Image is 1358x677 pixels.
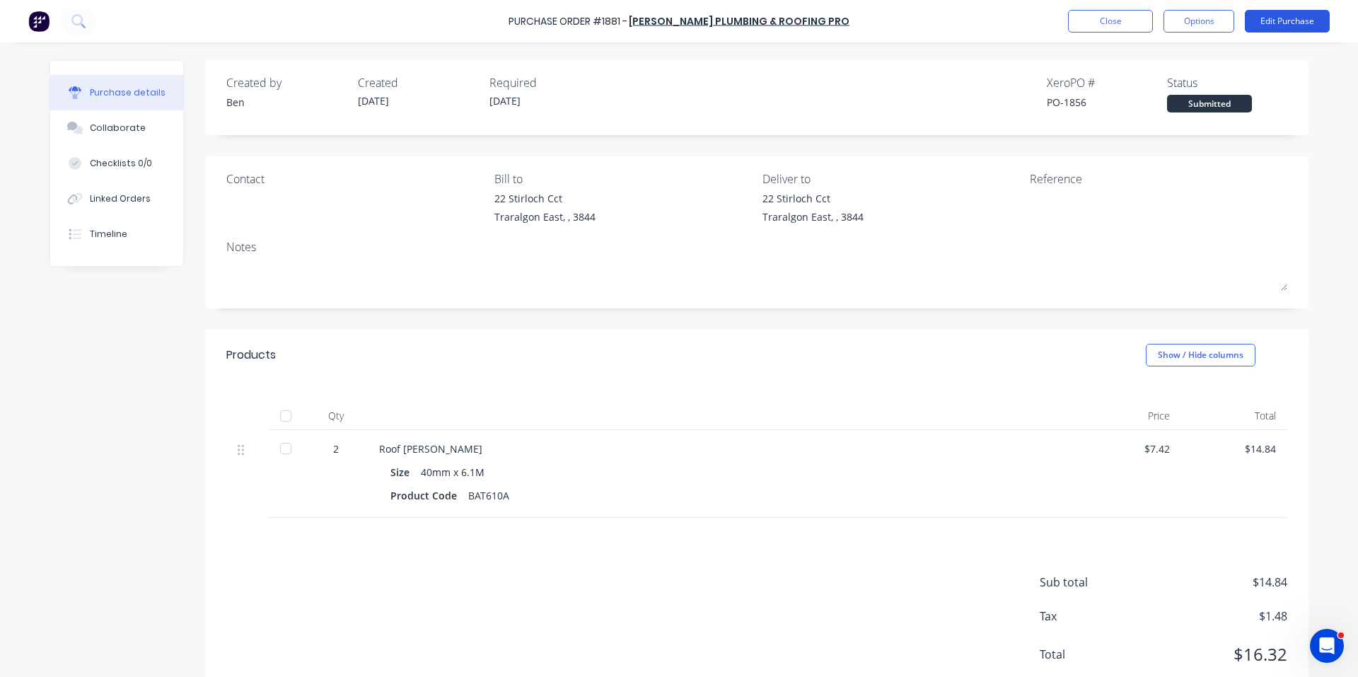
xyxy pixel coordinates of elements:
[304,402,368,430] div: Qty
[1163,10,1234,33] button: Options
[90,157,152,170] div: Checklists 0/0
[489,74,610,91] div: Required
[1167,74,1287,91] div: Status
[1167,95,1252,112] div: Submitted
[1192,441,1276,456] div: $14.84
[509,14,627,29] div: Purchase Order #1881 -
[50,146,183,181] button: Checklists 0/0
[90,86,166,99] div: Purchase details
[90,122,146,134] div: Collaborate
[1030,170,1287,187] div: Reference
[1068,10,1153,33] button: Close
[90,192,151,205] div: Linked Orders
[1075,402,1181,430] div: Price
[1146,642,1287,667] span: $16.32
[226,238,1287,255] div: Notes
[762,191,864,206] div: 22 Stirloch Cct
[1040,646,1146,663] span: Total
[90,228,127,241] div: Timeline
[1047,95,1167,110] div: PO-1856
[1310,629,1344,663] iframe: Intercom live chat
[1040,608,1146,625] span: Tax
[1146,574,1287,591] span: $14.84
[358,74,478,91] div: Created
[50,110,183,146] button: Collaborate
[50,216,183,252] button: Timeline
[629,14,849,28] a: [PERSON_NAME] PLUMBING & ROOFING PRO
[1146,344,1255,366] button: Show / Hide columns
[494,191,596,206] div: 22 Stirloch Cct
[494,209,596,224] div: Traralgon East, , 3844
[226,95,347,110] div: Ben
[1086,441,1170,456] div: $7.42
[28,11,50,32] img: Factory
[1040,574,1146,591] span: Sub total
[494,170,752,187] div: Bill to
[226,170,484,187] div: Contact
[762,170,1020,187] div: Deliver to
[379,441,1064,456] div: Roof [PERSON_NAME]
[315,441,356,456] div: 2
[226,347,276,364] div: Products
[1146,608,1287,625] span: $1.48
[1245,10,1330,33] button: Edit Purchase
[390,485,468,506] div: Product Code
[468,485,509,506] div: BAT610A
[1047,74,1167,91] div: Xero PO #
[226,74,347,91] div: Created by
[50,75,183,110] button: Purchase details
[50,181,183,216] button: Linked Orders
[421,462,484,482] div: 40mm x 6.1M
[762,209,864,224] div: Traralgon East, , 3844
[390,462,421,482] div: Size
[1181,402,1287,430] div: Total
